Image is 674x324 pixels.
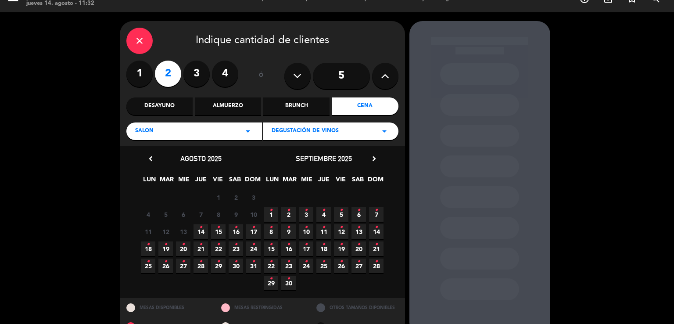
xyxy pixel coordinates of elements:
[194,207,208,222] span: 7
[264,276,278,290] span: 29
[141,259,155,273] span: 25
[146,154,155,163] i: chevron_left
[252,220,255,234] i: •
[180,154,222,163] span: agosto 2025
[199,255,202,269] i: •
[316,174,331,189] span: JUE
[369,207,384,222] span: 7
[269,203,272,217] i: •
[351,224,366,239] span: 13
[246,241,261,256] span: 24
[369,224,384,239] span: 14
[351,241,366,256] span: 20
[334,207,348,222] span: 5
[264,259,278,273] span: 22
[126,61,153,87] label: 1
[158,207,173,222] span: 5
[296,154,352,163] span: septiembre 2025
[287,255,290,269] i: •
[135,127,154,136] span: SALON
[212,61,238,87] label: 4
[305,203,308,217] i: •
[340,238,343,252] i: •
[316,224,331,239] span: 11
[182,255,185,269] i: •
[375,203,378,217] i: •
[287,238,290,252] i: •
[134,36,145,46] i: close
[287,220,290,234] i: •
[305,238,308,252] i: •
[282,174,297,189] span: MAR
[141,241,155,256] span: 18
[263,97,330,115] div: Brunch
[340,220,343,234] i: •
[252,255,255,269] i: •
[310,298,405,317] div: OTROS TAMAÑOS DIPONIBLES
[158,224,173,239] span: 12
[357,238,360,252] i: •
[194,174,208,189] span: JUE
[211,241,226,256] span: 22
[246,190,261,205] span: 3
[287,272,290,286] i: •
[245,174,259,189] span: DOM
[199,220,202,234] i: •
[182,238,185,252] i: •
[357,255,360,269] i: •
[126,28,398,54] div: Indique cantidad de clientes
[147,238,150,252] i: •
[243,126,253,137] i: arrow_drop_down
[322,220,325,234] i: •
[375,220,378,234] i: •
[299,207,313,222] span: 3
[247,61,276,91] div: ó
[217,238,220,252] i: •
[229,259,243,273] span: 30
[147,255,150,269] i: •
[264,241,278,256] span: 15
[305,220,308,234] i: •
[234,220,237,234] i: •
[351,207,366,222] span: 6
[379,126,390,137] i: arrow_drop_down
[164,238,167,252] i: •
[369,259,384,273] span: 28
[316,207,331,222] span: 4
[322,255,325,269] i: •
[211,174,225,189] span: VIE
[217,220,220,234] i: •
[142,174,157,189] span: LUN
[368,174,382,189] span: DOM
[269,272,272,286] i: •
[176,241,190,256] span: 20
[299,241,313,256] span: 17
[333,174,348,189] span: VIE
[229,207,243,222] span: 9
[269,220,272,234] i: •
[183,61,210,87] label: 3
[340,255,343,269] i: •
[281,224,296,239] span: 9
[375,238,378,252] i: •
[322,203,325,217] i: •
[234,255,237,269] i: •
[158,259,173,273] span: 26
[334,224,348,239] span: 12
[265,174,280,189] span: LUN
[229,190,243,205] span: 2
[194,259,208,273] span: 28
[281,241,296,256] span: 16
[176,224,190,239] span: 13
[246,207,261,222] span: 10
[322,238,325,252] i: •
[299,224,313,239] span: 10
[305,255,308,269] i: •
[264,207,278,222] span: 1
[229,241,243,256] span: 23
[194,224,208,239] span: 14
[316,259,331,273] span: 25
[234,238,237,252] i: •
[246,259,261,273] span: 31
[126,97,193,115] div: Desayuno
